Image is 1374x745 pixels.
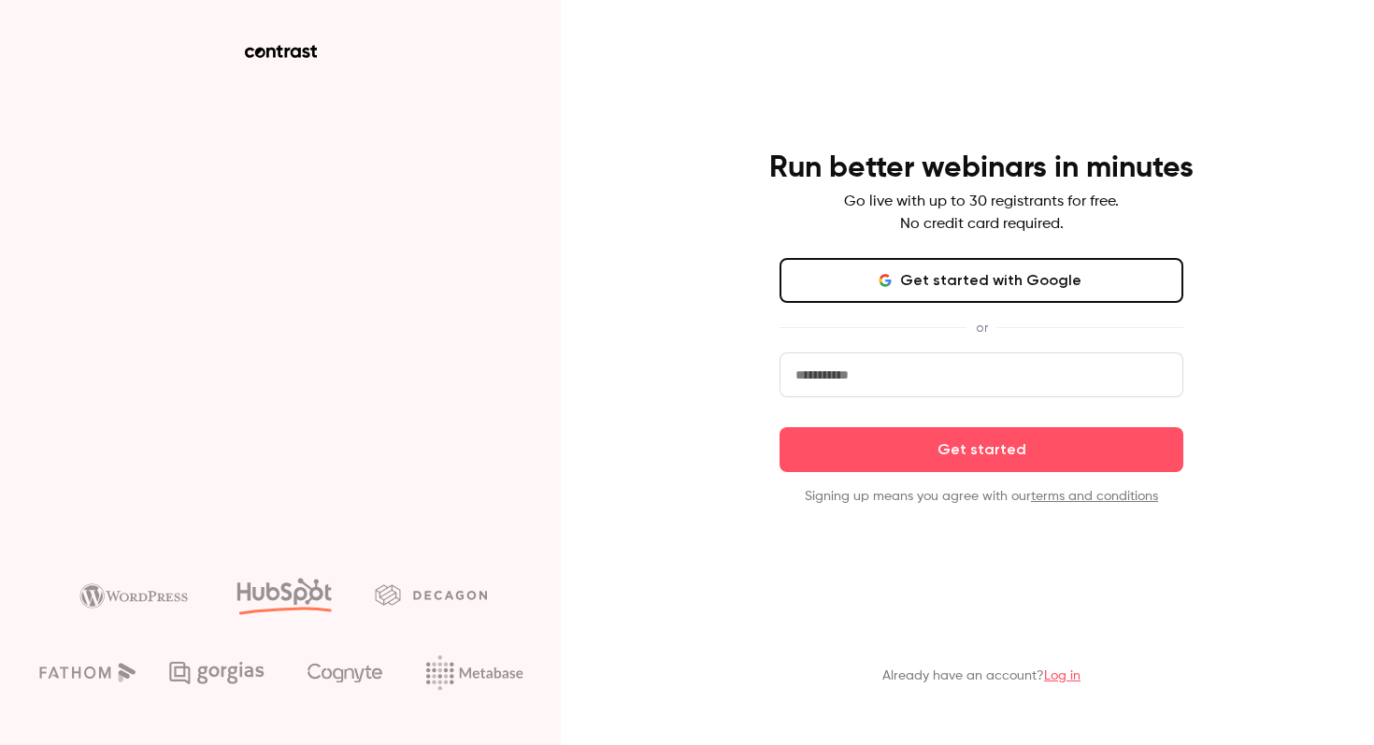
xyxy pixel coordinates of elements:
[1031,490,1158,503] a: terms and conditions
[1044,669,1081,682] a: Log in
[375,584,487,605] img: decagon
[780,487,1183,506] p: Signing up means you agree with our
[780,258,1183,303] button: Get started with Google
[844,191,1119,236] p: Go live with up to 30 registrants for free. No credit card required.
[966,318,997,337] span: or
[882,666,1081,685] p: Already have an account?
[769,150,1194,187] h4: Run better webinars in minutes
[780,427,1183,472] button: Get started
